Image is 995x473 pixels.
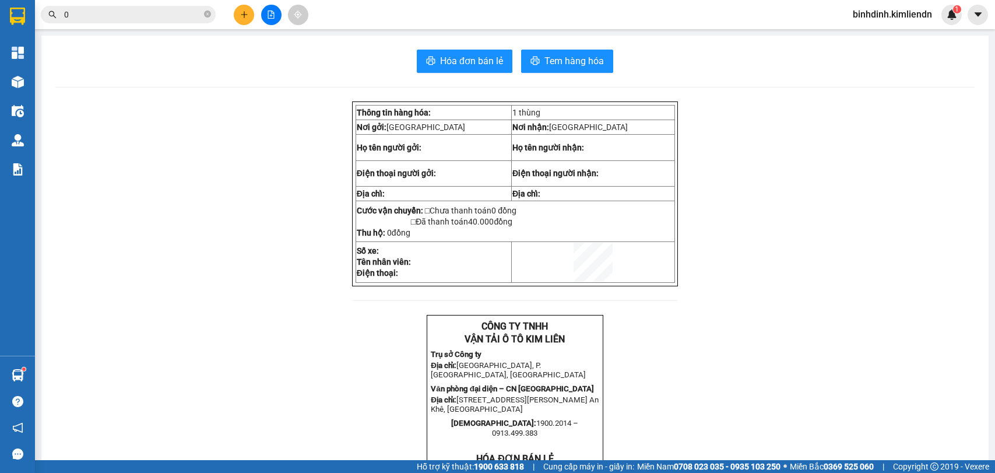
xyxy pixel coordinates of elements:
span: copyright [930,463,938,471]
span: search [48,10,57,19]
strong: Điện thoại: [357,268,398,278]
span: | [883,460,884,473]
span: 0 đồng [491,206,516,215]
span: plus [240,10,248,19]
span: question-circle [12,396,23,407]
strong: Địa chỉ: [431,395,456,404]
span: printer [426,56,435,67]
img: warehouse-icon [12,105,24,117]
strong: Nơi gởi: [357,122,386,132]
strong: Địa chỉ: [357,189,385,198]
strong: Họ tên người nhận: [512,143,584,152]
img: warehouse-icon [12,76,24,88]
span: □ [425,206,430,215]
span: notification [12,422,23,433]
button: file-add [261,5,282,25]
span: aim [294,10,302,19]
strong: Thu hộ: [357,228,385,237]
span: thùng [519,108,540,117]
span: 1 [512,108,517,117]
strong: Nơi nhận: [512,122,549,132]
span: file-add [267,10,275,19]
span: Hóa đơn bán lẻ [440,54,503,68]
span: binhdinh.kimliendn [843,7,941,22]
span: | [533,460,535,473]
span: Hỗ trợ kỹ thuật: [417,460,524,473]
img: warehouse-icon [12,134,24,146]
img: dashboard-icon [12,47,24,59]
strong: 0369 525 060 [824,462,874,471]
span: message [12,449,23,460]
span: Cung cấp máy in - giấy in: [543,460,634,473]
strong: VẬN TẢI Ô TÔ KIM LIÊN [465,334,565,345]
strong: Số xe: [357,246,379,255]
img: icon-new-feature [947,9,957,20]
img: logo-vxr [10,8,25,25]
strong: Thông tin hàng hóa: [357,108,431,117]
strong: 1900 633 818 [474,462,524,471]
span: 0 [387,228,392,237]
span: close-circle [204,9,211,20]
span: □ [411,217,416,226]
span: Chưa thanh toán [430,206,516,215]
span: Miền Bắc [790,460,874,473]
strong: Địa chỉ: [431,361,456,370]
strong: Cước vận chuyển: [357,206,423,215]
span: [GEOGRAPHIC_DATA], P. [GEOGRAPHIC_DATA], [GEOGRAPHIC_DATA] [431,361,586,379]
span: 40.000 [468,217,494,226]
strong: CÔNG TY TNHH [481,321,548,332]
strong: Tên nhân viên: [357,257,411,267]
span: [STREET_ADDRESS][PERSON_NAME] An Khê, [GEOGRAPHIC_DATA] [431,395,599,414]
span: [GEOGRAPHIC_DATA] [549,122,628,132]
span: printer [530,56,540,67]
strong: Trụ sở Công ty [431,350,481,359]
span: Tem hàng hóa [544,54,604,68]
span: Đã thanh toán đồng [416,217,512,226]
img: solution-icon [12,163,24,176]
sup: 1 [22,367,26,371]
span: đồng [385,228,410,237]
img: warehouse-icon [12,369,24,381]
span: [GEOGRAPHIC_DATA] [386,122,465,132]
span: Miền Nam [637,460,780,473]
strong: Điện thoại người nhận: [512,169,599,178]
button: aim [288,5,308,25]
span: ⚪️ [783,464,787,469]
strong: Họ tên người gởi: [357,143,421,152]
button: plus [234,5,254,25]
button: printerTem hàng hóa [521,50,613,73]
span: caret-down [973,9,983,20]
strong: Địa chỉ: [512,189,540,198]
strong: [DEMOGRAPHIC_DATA]: [451,419,536,428]
strong: 0708 023 035 - 0935 103 250 [674,462,780,471]
sup: 1 [953,5,961,13]
span: close-circle [204,10,211,17]
strong: HÓA ĐƠN BÁN LẺ [476,453,554,464]
span: 1 [955,5,959,13]
span: 1900.2014 – 0913.499.383 [492,419,578,437]
button: printerHóa đơn bán lẻ [417,50,512,73]
input: Tìm tên, số ĐT hoặc mã đơn [64,8,202,21]
strong: Điện thoại người gởi: [357,169,436,178]
strong: Văn phòng đại diện – CN [GEOGRAPHIC_DATA] [431,384,594,393]
button: caret-down [968,5,988,25]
